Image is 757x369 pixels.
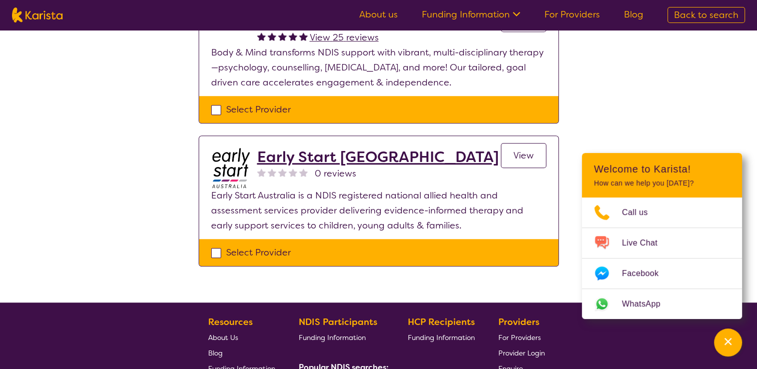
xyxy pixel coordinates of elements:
[299,168,308,176] img: nonereviewstar
[211,148,251,188] img: bdpoyytkvdhmeftzccod.jpg
[278,32,287,40] img: fullstar
[208,316,253,328] b: Resources
[289,32,297,40] img: fullstar
[211,45,546,90] p: Body & Mind transforms NDIS support with vibrant, multi-disciplinary therapy—psychology, counsell...
[408,333,475,342] span: Funding Information
[674,9,738,21] span: Back to search
[544,8,600,20] a: For Providers
[257,148,499,166] a: Early Start [GEOGRAPHIC_DATA]
[498,348,545,357] span: Provider Login
[582,197,742,319] ul: Choose channel
[622,205,660,220] span: Call us
[594,179,730,187] p: How can we help you [DATE]?
[422,8,520,20] a: Funding Information
[513,149,534,161] span: View
[12,7,63,22] img: Karista logo
[582,153,742,319] div: Channel Menu
[359,8,398,20] a: About us
[408,329,475,345] a: Funding Information
[257,168,266,176] img: nonereviewstar
[624,8,643,20] a: Blog
[310,31,379,43] span: View 25 reviews
[299,32,308,40] img: fullstar
[299,316,377,328] b: NDIS Participants
[408,316,475,328] b: HCP Recipients
[622,296,672,311] span: WhatsApp
[257,32,266,40] img: fullstar
[208,345,275,360] a: Blog
[714,328,742,356] button: Channel Menu
[208,348,223,357] span: Blog
[268,32,276,40] img: fullstar
[498,316,539,328] b: Providers
[278,168,287,176] img: nonereviewstar
[501,143,546,168] a: View
[622,235,669,250] span: Live Chat
[498,333,541,342] span: For Providers
[211,188,546,233] p: Early Start Australia is a NDIS registered national allied health and assessment services provide...
[582,289,742,319] a: Web link opens in a new tab.
[310,30,379,45] a: View 25 reviews
[208,333,238,342] span: About Us
[594,163,730,175] h2: Welcome to Karista!
[315,166,356,181] span: 0 reviews
[208,329,275,345] a: About Us
[667,7,745,23] a: Back to search
[299,329,385,345] a: Funding Information
[289,168,297,176] img: nonereviewstar
[498,329,545,345] a: For Providers
[299,333,366,342] span: Funding Information
[268,168,276,176] img: nonereviewstar
[622,266,670,281] span: Facebook
[498,345,545,360] a: Provider Login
